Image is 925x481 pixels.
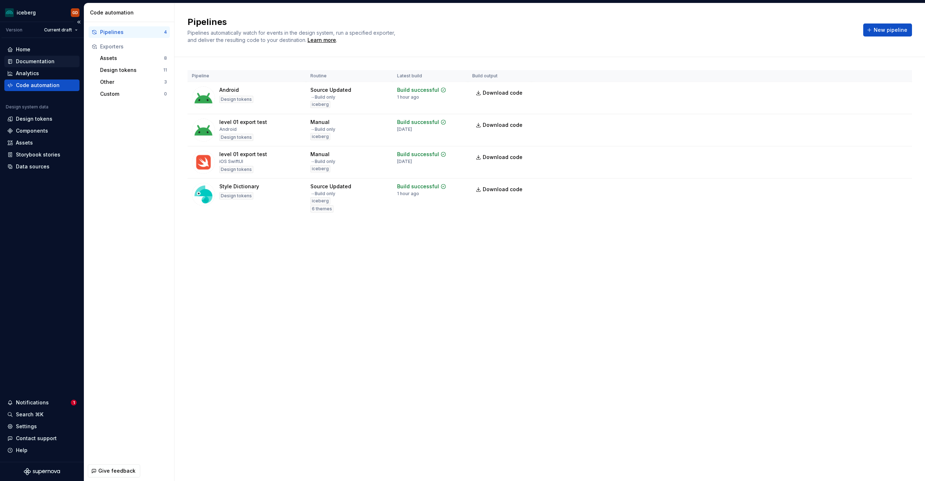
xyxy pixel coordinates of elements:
[16,115,52,123] div: Design tokens
[312,206,332,212] span: 6 themes
[71,400,77,405] span: 1
[483,186,522,193] span: Download code
[97,64,170,76] button: Design tokens11
[16,399,49,406] div: Notifications
[6,104,48,110] div: Design system data
[397,86,439,94] div: Build successful
[219,119,267,126] div: level 01 export test
[468,70,532,82] th: Build output
[397,183,439,190] div: Build successful
[310,165,330,172] div: iceberg
[164,79,167,85] div: 3
[4,397,79,408] button: Notifications1
[4,137,79,149] a: Assets
[16,46,30,53] div: Home
[483,121,522,129] span: Download code
[4,161,79,172] a: Data sources
[16,70,39,77] div: Analytics
[16,139,33,146] div: Assets
[100,29,164,36] div: Pipelines
[97,88,170,100] button: Custom0
[100,43,167,50] div: Exporters
[4,421,79,432] a: Settings
[472,183,527,196] a: Download code
[16,163,50,170] div: Data sources
[307,36,336,44] a: Learn more
[188,30,397,43] span: Pipelines automatically watch for events in the design system, run a specified exporter, and deli...
[4,68,79,79] a: Analytics
[100,66,163,74] div: Design tokens
[16,411,43,418] div: Search ⌘K
[472,86,527,99] a: Download code
[97,52,170,64] button: Assets8
[219,166,253,173] div: Design tokens
[483,89,522,96] span: Download code
[4,433,79,444] button: Contact support
[74,17,84,27] button: Collapse sidebar
[16,58,55,65] div: Documentation
[16,127,48,134] div: Components
[393,70,468,82] th: Latest build
[16,151,60,158] div: Storybook stories
[98,467,135,474] span: Give feedback
[219,151,267,158] div: level 01 export test
[100,90,164,98] div: Custom
[164,29,167,35] div: 4
[164,55,167,61] div: 8
[1,5,82,20] button: icebergGD
[310,126,335,132] div: → Build only
[4,44,79,55] a: Home
[24,468,60,475] svg: Supernova Logo
[397,191,419,197] div: 1 hour ago
[310,191,335,197] div: → Build only
[17,9,36,16] div: iceberg
[163,67,167,73] div: 11
[219,126,237,132] div: Android
[100,55,164,62] div: Assets
[310,86,351,94] div: Source Updated
[4,409,79,420] button: Search ⌘K
[4,113,79,125] a: Design tokens
[310,119,330,126] div: Manual
[219,159,243,164] div: iOS SwiftUI
[164,91,167,97] div: 0
[397,126,412,132] div: [DATE]
[472,119,527,132] a: Download code
[219,96,253,103] div: Design tokens
[4,80,79,91] a: Code automation
[310,183,351,190] div: Source Updated
[310,133,330,140] div: iceberg
[90,9,171,16] div: Code automation
[397,151,439,158] div: Build successful
[88,464,140,477] button: Give feedback
[41,25,81,35] button: Current draft
[219,192,253,199] div: Design tokens
[219,183,259,190] div: Style Dictionary
[44,27,72,33] span: Current draft
[188,70,306,82] th: Pipeline
[310,94,335,100] div: → Build only
[89,26,170,38] button: Pipelines4
[219,134,253,141] div: Design tokens
[72,10,78,16] div: GD
[306,70,393,82] th: Routine
[5,8,14,17] img: 418c6d47-6da6-4103-8b13-b5999f8989a1.png
[188,16,855,28] h2: Pipelines
[483,154,522,161] span: Download code
[16,435,57,442] div: Contact support
[4,125,79,137] a: Components
[4,56,79,67] a: Documentation
[16,82,60,89] div: Code automation
[306,38,337,43] span: .
[16,423,37,430] div: Settings
[4,149,79,160] a: Storybook stories
[397,94,419,100] div: 1 hour ago
[397,159,412,164] div: [DATE]
[97,76,170,88] button: Other3
[4,445,79,456] button: Help
[472,151,527,164] a: Download code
